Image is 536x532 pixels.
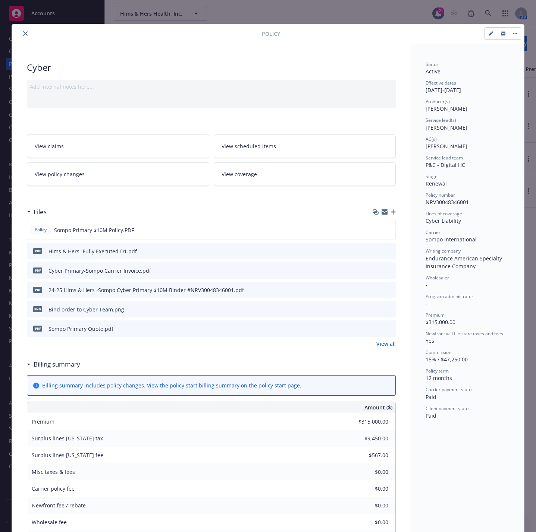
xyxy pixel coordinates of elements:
button: preview file [386,305,393,313]
input: 0.00 [344,517,393,528]
button: preview file [386,325,393,333]
span: Effective dates [426,80,456,86]
div: Bind order to Cyber Team.png [48,305,124,313]
span: NRV30048346001 [426,199,469,206]
div: 24-25 Hims & Hers -Sompo Cyber Primary $10M Binder #NRV30048346001.pdf [48,286,244,294]
input: 0.00 [344,466,393,478]
span: Sompo International [426,236,477,243]
button: download file [374,226,380,234]
button: preview file [386,267,393,275]
span: Active [426,68,441,75]
div: Billing summary [27,360,80,369]
button: download file [374,305,380,313]
button: download file [374,247,380,255]
span: Producer(s) [426,98,450,105]
button: download file [374,267,380,275]
input: 0.00 [344,433,393,444]
div: Add internal notes here... [30,83,393,91]
span: Newfront will file state taxes and fees [426,330,503,337]
span: Service lead team [426,155,463,161]
span: Carrier [426,229,441,235]
span: Paid [426,393,436,400]
span: View scheduled items [222,142,276,150]
span: Renewal [426,180,447,187]
span: Sompo Primary $10M Policy.PDF [54,226,134,234]
button: download file [374,325,380,333]
span: Carrier payment status [426,386,474,393]
span: Misc taxes & fees [32,468,75,475]
span: Amount ($) [364,403,392,411]
span: Yes [426,337,434,344]
div: Hims & Hers- Fully Executed D1.pdf [48,247,137,255]
a: View all [376,340,396,348]
input: 0.00 [344,500,393,511]
span: $315,000.00 [426,319,455,326]
input: 0.00 [344,416,393,427]
div: Cyber Liability [426,217,509,225]
span: Policy term [426,368,449,374]
span: 12 months [426,374,452,381]
span: Endurance American Specialty Insurance Company [426,255,504,270]
span: Newfront fee / rebate [32,502,86,509]
a: View scheduled items [214,134,396,158]
span: [PERSON_NAME] [426,143,467,150]
span: - [426,281,427,288]
span: Status [426,61,439,67]
span: pdf [33,248,42,254]
span: png [33,306,42,312]
span: Commission [426,349,451,355]
span: View claims [35,142,64,150]
div: [DATE] - [DATE] [426,80,509,94]
input: 0.00 [344,483,393,494]
span: Carrier policy fee [32,485,75,492]
span: pdf [33,326,42,331]
span: Paid [426,412,436,419]
h3: Files [34,207,47,217]
a: View claims [27,134,209,158]
span: Wholesale fee [32,519,67,526]
button: preview file [386,247,393,255]
span: Client payment status [426,405,471,412]
a: View coverage [214,162,396,186]
span: P&C - Digital HC [426,161,465,168]
div: Files [27,207,47,217]
span: [PERSON_NAME] [426,105,467,112]
span: [PERSON_NAME] [426,124,467,131]
span: View coverage [222,170,257,178]
button: preview file [386,226,392,234]
div: Cyber Primary-Sompo Carrier Invoice.pdf [48,267,151,275]
span: Premium [32,418,54,425]
span: Program administrator [426,293,473,300]
span: Policy [262,30,280,38]
button: close [21,29,30,38]
span: Stage [426,173,438,180]
span: View policy changes [35,170,85,178]
span: Policy [33,227,48,233]
a: policy start page [258,382,300,389]
div: Sompo Primary Quote.pdf [48,325,113,333]
span: Lines of coverage [426,210,462,217]
span: pdf [33,267,42,273]
span: Surplus lines [US_STATE] tax [32,435,103,442]
span: Policy number [426,192,455,198]
h3: Billing summary [34,360,80,369]
input: 0.00 [344,450,393,461]
div: Billing summary includes policy changes. View the policy start billing summary on the . [42,381,301,389]
button: preview file [386,286,393,294]
button: download file [374,286,380,294]
span: Service lead(s) [426,117,456,123]
span: Premium [426,312,445,318]
span: - [426,300,427,307]
span: AC(s) [426,136,437,142]
span: Surplus lines [US_STATE] fee [32,452,103,459]
span: pdf [33,287,42,292]
span: 15% / $47,250.00 [426,356,468,363]
span: Writing company [426,248,461,254]
span: Wholesaler [426,275,449,281]
div: Cyber [27,61,396,74]
a: View policy changes [27,162,209,186]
